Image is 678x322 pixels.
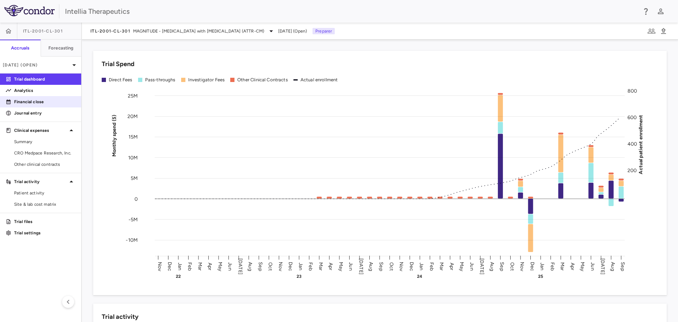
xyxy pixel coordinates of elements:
p: Preparer [313,28,335,34]
tspan: -5M [129,216,138,222]
text: [DATE] [358,258,364,275]
tspan: 15M [129,134,138,140]
text: Jun [227,262,233,270]
p: Trial activity [14,178,67,185]
span: CRO Medpace Research, Inc. [14,150,76,156]
tspan: 10M [128,154,138,160]
text: Jan [298,262,304,270]
p: Analytics [14,87,76,94]
text: Jun [590,262,596,270]
text: Feb [429,262,435,270]
p: [DATE] (Open) [3,62,70,68]
tspan: 0 [135,196,138,202]
h6: Trial activity [102,312,138,322]
div: Actual enrollment [301,77,338,83]
text: May [579,262,585,271]
text: [DATE] [600,258,606,275]
text: [DATE] [479,258,485,275]
text: 24 [417,274,422,279]
p: Trial dashboard [14,76,76,82]
text: Jan [418,262,424,270]
text: Nov [278,262,284,271]
h6: Forecasting [48,45,74,51]
text: Jun [469,262,475,270]
text: Dec [287,262,293,271]
tspan: 5M [131,175,138,181]
tspan: 25M [128,93,138,99]
span: Site & lab cost matrix [14,201,76,207]
tspan: Monthly spend ($) [111,115,117,157]
p: Journal entry [14,110,76,116]
div: Investigator Fees [188,77,225,83]
h6: Accruals [11,45,29,51]
text: Oct [509,262,515,270]
div: Other Clinical Contracts [237,77,288,83]
div: Intellia Therapeutics [65,6,637,17]
span: ITL-2001-CL-301 [90,28,130,34]
text: May [338,262,344,271]
text: Apr [328,262,334,270]
div: Direct Fees [109,77,132,83]
text: Nov [398,262,404,271]
tspan: Actual patient enrollment [638,115,644,174]
text: Feb [549,262,555,270]
p: Trial settings [14,230,76,236]
text: Aug [368,262,374,271]
text: Jan [177,262,183,270]
text: Oct [267,262,273,270]
text: 25 [538,274,543,279]
tspan: 600 [628,115,637,121]
text: Sep [378,262,384,271]
span: Summary [14,139,76,145]
tspan: 200 [628,168,637,174]
text: Nov [519,262,525,271]
text: Aug [247,262,253,271]
text: Sep [620,262,626,271]
text: Apr [207,262,213,270]
text: Feb [187,262,193,270]
span: [DATE] (Open) [278,28,307,34]
tspan: 20M [127,113,138,119]
img: logo-full-BYUhSk78.svg [4,5,55,16]
text: Nov [157,262,163,271]
text: May [217,262,223,271]
tspan: -10M [126,237,138,243]
text: Aug [610,262,616,271]
h6: Trial Spend [102,59,135,69]
text: Dec [167,262,173,271]
p: Trial files [14,218,76,225]
text: 22 [176,274,181,279]
text: Oct [388,262,394,270]
text: Mar [439,262,445,270]
text: Jun [348,262,354,270]
div: Pass-throughs [145,77,176,83]
text: Apr [449,262,455,270]
span: Patient activity [14,190,76,196]
text: Feb [308,262,314,270]
tspan: 400 [628,141,637,147]
text: May [459,262,465,271]
span: ITL-2001-CL-301 [23,28,63,34]
text: Mar [197,262,203,270]
text: Mar [318,262,324,270]
text: Aug [489,262,495,271]
p: Financial close [14,99,76,105]
text: Dec [409,262,415,271]
text: [DATE] [237,258,243,275]
text: Mar [559,262,565,270]
text: Dec [529,262,535,271]
p: Clinical expenses [14,127,67,134]
text: Sep [499,262,505,271]
text: Apr [570,262,576,270]
tspan: 800 [628,88,637,94]
span: Other clinical contracts [14,161,76,168]
text: Sep [257,262,263,271]
text: 23 [297,274,302,279]
span: MAGNITUDE - [MEDICAL_DATA] with [MEDICAL_DATA] (ATTR-CM) [133,28,264,34]
text: Jan [539,262,545,270]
